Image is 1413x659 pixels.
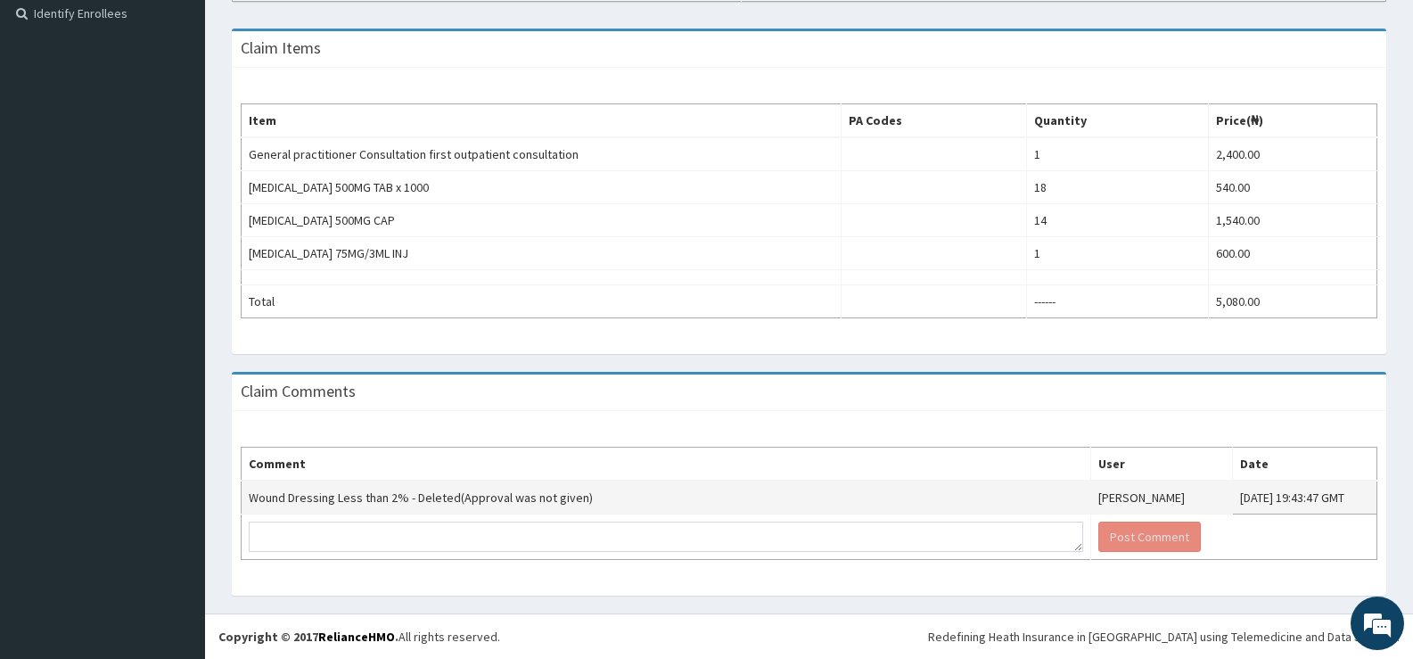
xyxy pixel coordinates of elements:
[928,628,1400,646] div: Redefining Heath Insurance in [GEOGRAPHIC_DATA] using Telemedicine and Data Science!
[1209,237,1377,270] td: 600.00
[1026,104,1209,138] th: Quantity
[241,40,321,56] h3: Claim Items
[1026,204,1209,237] td: 14
[1026,137,1209,171] td: 1
[1209,104,1377,138] th: Price(₦)
[242,104,842,138] th: Item
[218,629,398,645] strong: Copyright © 2017 .
[292,9,335,52] div: Minimize live chat window
[242,481,1091,515] td: Wound Dressing Less than 2% - Deleted(Approval was not given)
[9,456,340,518] textarea: Type your message and hit 'Enter'
[1232,448,1376,482] th: Date
[842,104,1026,138] th: PA Codes
[242,285,842,318] td: Total
[242,237,842,270] td: [MEDICAL_DATA] 75MG/3ML INJ
[1090,481,1232,515] td: [PERSON_NAME]
[1232,481,1376,515] td: [DATE] 19:43:47 GMT
[93,100,300,123] div: Chat with us now
[318,629,395,645] a: RelianceHMO
[205,614,1413,659] footer: All rights reserved.
[1209,137,1377,171] td: 2,400.00
[1026,171,1209,204] td: 18
[103,209,246,389] span: We're online!
[1209,285,1377,318] td: 5,080.00
[33,89,72,134] img: d_794563401_company_1708531726252_794563401
[1026,237,1209,270] td: 1
[1090,448,1232,482] th: User
[1098,522,1201,552] button: Post Comment
[242,204,842,237] td: [MEDICAL_DATA] 500MG CAP
[242,448,1091,482] th: Comment
[1209,204,1377,237] td: 1,540.00
[1209,171,1377,204] td: 540.00
[1026,285,1209,318] td: ------
[241,383,356,400] h3: Claim Comments
[242,171,842,204] td: [MEDICAL_DATA] 500MG TAB x 1000
[242,137,842,171] td: General practitioner Consultation first outpatient consultation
